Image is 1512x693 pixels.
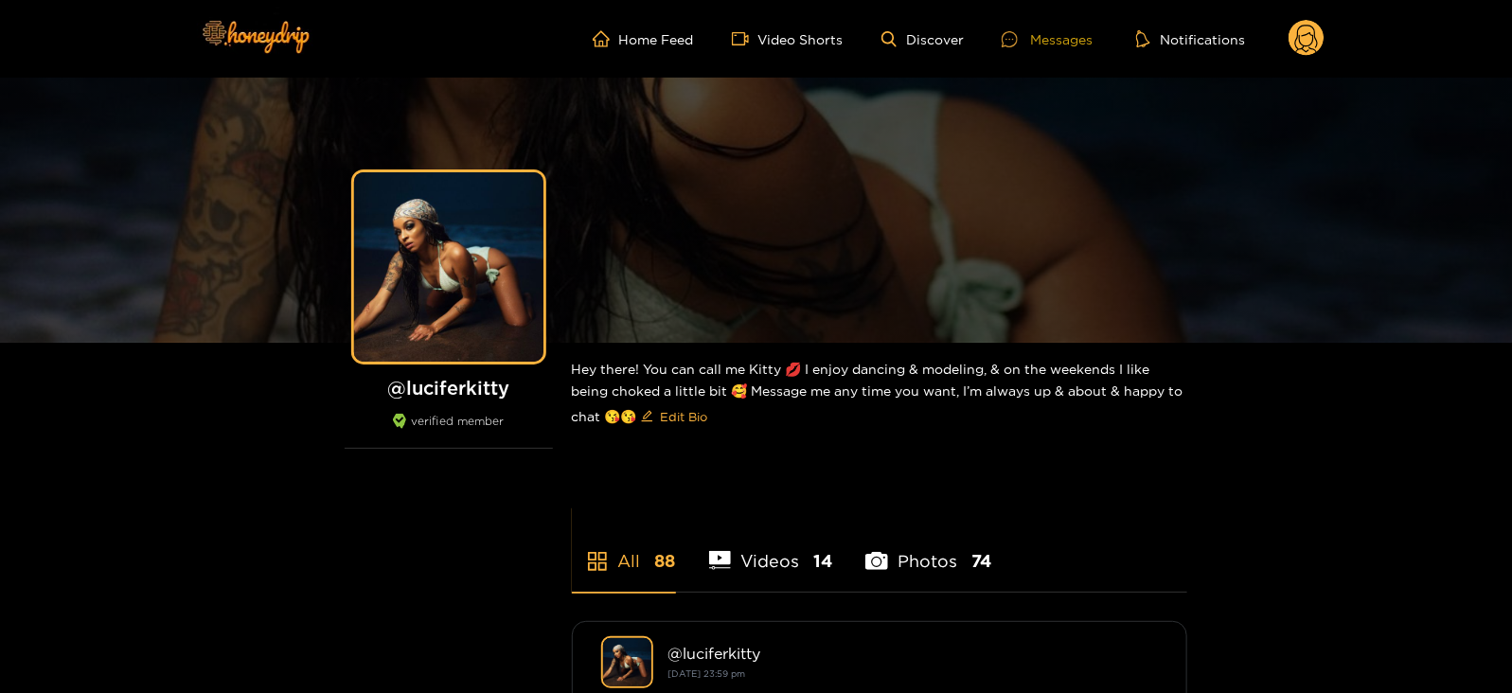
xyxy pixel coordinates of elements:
[865,506,991,592] li: Photos
[668,668,746,679] small: [DATE] 23:59 pm
[572,343,1187,447] div: Hey there! You can call me Kitty 💋 I enjoy dancing & modeling, & on the weekends I like being cho...
[593,30,619,47] span: home
[572,506,676,592] li: All
[1130,29,1251,48] button: Notifications
[345,376,553,400] h1: @ luciferkitty
[709,506,833,592] li: Videos
[593,30,694,47] a: Home Feed
[655,549,676,573] span: 88
[641,410,653,424] span: edit
[637,401,712,432] button: editEdit Bio
[971,549,991,573] span: 74
[813,549,832,573] span: 14
[601,636,653,688] img: luciferkitty
[668,645,1158,662] div: @ luciferkitty
[661,407,708,426] span: Edit Bio
[732,30,758,47] span: video-camera
[732,30,844,47] a: Video Shorts
[1002,28,1093,50] div: Messages
[881,31,964,47] a: Discover
[345,414,553,449] div: verified member
[586,550,609,573] span: appstore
